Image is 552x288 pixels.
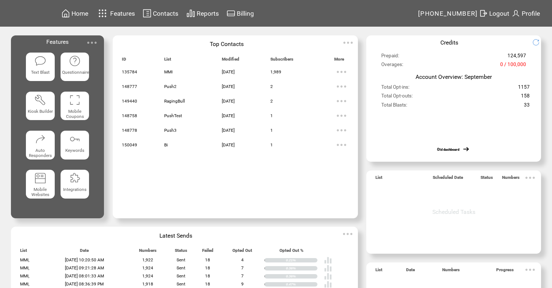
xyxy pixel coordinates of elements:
a: Mobile Coupons [61,92,89,125]
span: 9 [241,281,244,287]
span: Contacts [153,10,178,17]
a: Mobile Websites [26,170,55,203]
span: ID [122,57,126,65]
span: 150049 [122,142,137,147]
img: chart.svg [186,9,195,18]
span: Numbers [442,267,460,276]
img: ellypsis.svg [334,65,349,79]
span: [DATE] 09:21:28 AM [65,265,104,270]
a: Contacts [142,8,180,19]
a: Old dashboard [437,147,459,151]
span: MMI, [20,273,29,279]
span: [DATE] 08:36:39 PM [65,281,104,287]
img: ellypsis.svg [334,94,349,108]
img: tool%201.svg [34,94,46,106]
a: Questionnaire [61,53,89,86]
span: 18 [205,257,210,262]
span: 1 [270,142,273,147]
img: poll%20-%20white.svg [324,264,332,272]
span: Opted Out [232,248,252,256]
span: Mobile Websites [31,187,49,197]
span: MMI [164,69,173,74]
span: Integrations [63,187,86,192]
span: 1,924 [142,273,153,279]
a: Integrations [61,170,89,203]
span: 0 / 100,000 [500,62,526,70]
span: PushTest [164,113,182,118]
span: 1157 [518,84,530,93]
a: Logout [478,8,510,19]
span: 7 [241,273,244,279]
img: questionnaire.svg [69,55,81,67]
div: 0.21% [286,258,317,262]
span: [DATE] [222,69,235,74]
a: Billing [225,8,255,19]
span: Scheduled Tasks [432,208,475,215]
span: MMI, [20,281,29,287]
a: Reports [185,8,220,19]
span: List [20,248,27,256]
span: Text Blast [31,70,50,75]
span: Latest Sends [159,232,192,239]
span: 7 [241,265,244,270]
span: [DATE] 10:20:50 AM [65,257,104,262]
span: [DATE] [222,142,235,147]
span: Features [46,38,69,45]
span: Modified [222,57,239,65]
span: RagingBull [164,99,185,104]
span: Status [175,248,187,256]
span: Questionnaire [62,70,89,75]
span: Mobile Coupons [66,109,84,119]
img: mobile-websites.svg [34,172,46,184]
span: List [375,267,382,276]
img: auto-responders.svg [34,133,46,145]
span: Billing [237,10,254,17]
span: [DATE] [222,84,235,89]
span: 18 [205,281,210,287]
span: Sent [177,257,185,262]
span: Total Blasts: [381,102,407,111]
div: 0.36% [286,266,317,270]
span: 148778 [122,128,137,133]
span: Reports [197,10,219,17]
img: poll%20-%20white.svg [324,256,332,264]
img: home.svg [61,9,70,18]
span: Failed [202,248,213,256]
span: Date [406,267,415,276]
span: Sent [177,273,185,279]
img: profile.svg [512,9,520,18]
span: Bi [164,142,168,147]
img: poll%20-%20white.svg [324,272,332,280]
span: 149440 [122,99,137,104]
a: Profile [510,8,541,19]
img: ellypsis.svg [85,35,99,50]
span: 135784 [122,69,137,74]
span: Opted Out % [279,248,304,256]
span: 1 [270,113,273,118]
span: 158 [521,93,530,102]
img: exit.svg [479,9,488,18]
img: ellypsis.svg [334,123,349,138]
span: Date [80,248,89,256]
img: creidtcard.svg [227,9,235,18]
span: 18 [205,273,210,279]
span: Push3 [164,128,177,133]
span: Overages: [381,62,403,70]
span: [PHONE_NUMBER] [418,10,478,17]
a: Home [60,8,89,19]
span: Top Contacts [210,41,244,47]
span: 148777 [122,84,137,89]
span: Account Overview: September [416,73,492,80]
a: Features [95,6,136,20]
img: ellypsis.svg [523,170,537,185]
span: Scheduled Date [433,175,463,183]
a: Kiosk Builder [26,92,55,125]
img: ellypsis.svg [341,35,355,50]
span: Sent [177,265,185,270]
img: ellypsis.svg [523,262,537,277]
span: Profile [522,10,540,17]
span: 33 [524,102,530,111]
span: Kiosk Builder [28,109,53,114]
span: Keywords [65,148,84,153]
span: Numbers [139,248,157,256]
